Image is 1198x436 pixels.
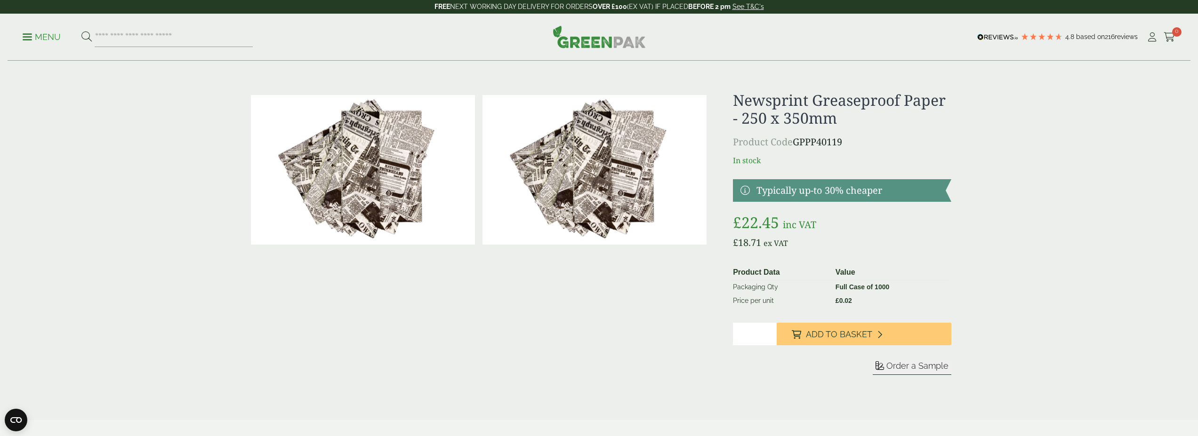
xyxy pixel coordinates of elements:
[733,155,951,166] p: In stock
[733,236,761,249] bdi: 18.71
[1164,30,1175,44] a: 0
[1164,32,1175,42] i: Cart
[1146,32,1158,42] i: My Account
[783,218,816,231] span: inc VAT
[764,238,788,248] span: ex VAT
[806,329,872,340] span: Add to Basket
[729,265,832,280] th: Product Data
[23,32,61,43] p: Menu
[1076,33,1105,40] span: Based on
[23,32,61,41] a: Menu
[732,3,764,10] a: See T&C's
[733,212,779,232] bdi: 22.45
[593,3,627,10] strong: OVER £100
[1065,33,1076,40] span: 4.8
[733,212,741,232] span: £
[733,135,951,149] p: GPPP40119
[733,236,738,249] span: £
[729,294,832,308] td: Price per unit
[733,135,793,148] span: Product Code
[832,265,948,280] th: Value
[434,3,450,10] strong: FREE
[5,409,27,431] button: Open CMP widget
[1172,27,1182,37] span: 0
[886,361,949,371] span: Order a Sample
[1021,32,1063,41] div: 4.79 Stars
[1115,33,1138,40] span: reviews
[729,280,832,294] td: Packaging Qty
[977,34,1018,40] img: REVIEWS.io
[688,3,731,10] strong: BEFORE 2 pm
[836,283,889,291] strong: Full Case of 1000
[836,297,839,304] span: £
[553,25,646,48] img: GreenPak Supplies
[251,95,475,245] img: Newsprint Greaseproof Paper 250 X 350mm 0
[1105,33,1115,40] span: 216
[836,297,852,304] bdi: 0.02
[777,323,951,345] button: Add to Basket
[733,91,951,127] h1: Newsprint Greaseproof Paper - 250 x 350mm
[482,95,707,245] img: Newsprint Greaseproof Paper 250 X 350mm Full Case 0
[873,360,951,375] button: Order a Sample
